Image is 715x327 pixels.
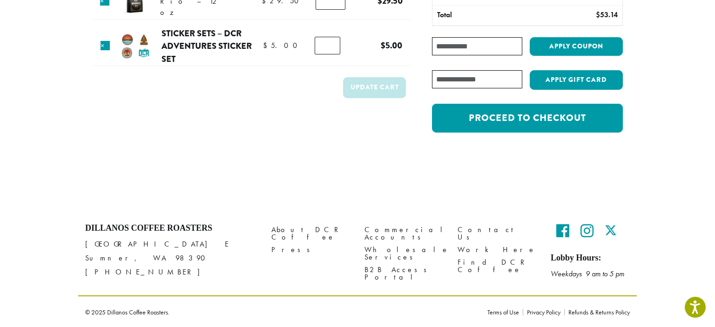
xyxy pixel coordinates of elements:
[381,39,402,52] bdi: 5.00
[458,256,537,276] a: Find DCR Coffee
[458,243,537,256] a: Work Here
[271,223,351,243] a: About DCR Coffee
[564,309,630,315] a: Refunds & Returns Policy
[364,223,444,243] a: Commercial Accounts
[85,309,473,315] p: © 2025 Dillanos Coffee Roasters.
[530,37,623,56] button: Apply coupon
[364,264,444,284] a: B2B Access Portal
[487,309,523,315] a: Terms of Use
[85,237,257,279] p: [GEOGRAPHIC_DATA] E Sumner, WA 98390 [PHONE_NUMBER]
[85,223,257,234] h4: Dillanos Coffee Roasters
[432,6,546,25] th: Total
[343,77,406,98] button: Update cart
[551,253,630,263] h5: Lobby Hours:
[263,40,271,50] span: $
[432,104,623,133] a: Proceed to checkout
[162,27,252,65] a: Sticker Sets – DCR Adventures Sticker Set
[530,70,623,90] button: Apply Gift Card
[458,223,537,243] a: Contact Us
[315,37,340,54] input: Product quantity
[381,39,385,52] span: $
[121,31,151,61] img: Sticker Sets - DCR Adventures Sticker Set
[364,243,444,263] a: Wholesale Services
[101,41,110,50] a: Remove this item
[596,10,618,20] bdi: 53.14
[523,309,564,315] a: Privacy Policy
[551,269,624,279] em: Weekdays 9 am to 5 pm
[596,10,600,20] span: $
[263,40,302,50] bdi: 5.00
[271,243,351,256] a: Press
